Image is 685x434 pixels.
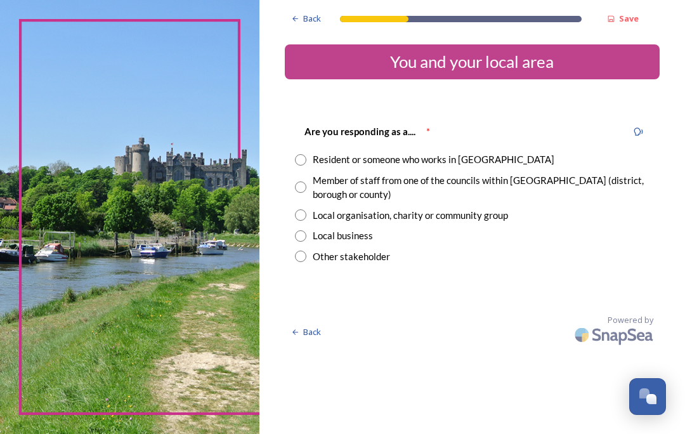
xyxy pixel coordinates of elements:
[619,13,639,24] strong: Save
[629,378,666,415] button: Open Chat
[571,320,660,350] img: SnapSea Logo
[290,49,655,74] div: You and your local area
[313,173,649,202] div: Member of staff from one of the councils within [GEOGRAPHIC_DATA] (district, borough or county)
[313,249,390,264] div: Other stakeholder
[303,326,321,338] span: Back
[313,208,508,223] div: Local organisation, charity or community group
[313,228,373,243] div: Local business
[303,13,321,25] span: Back
[304,126,415,137] strong: Are you responding as a....
[608,314,653,326] span: Powered by
[313,152,554,167] div: Resident or someone who works in [GEOGRAPHIC_DATA]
